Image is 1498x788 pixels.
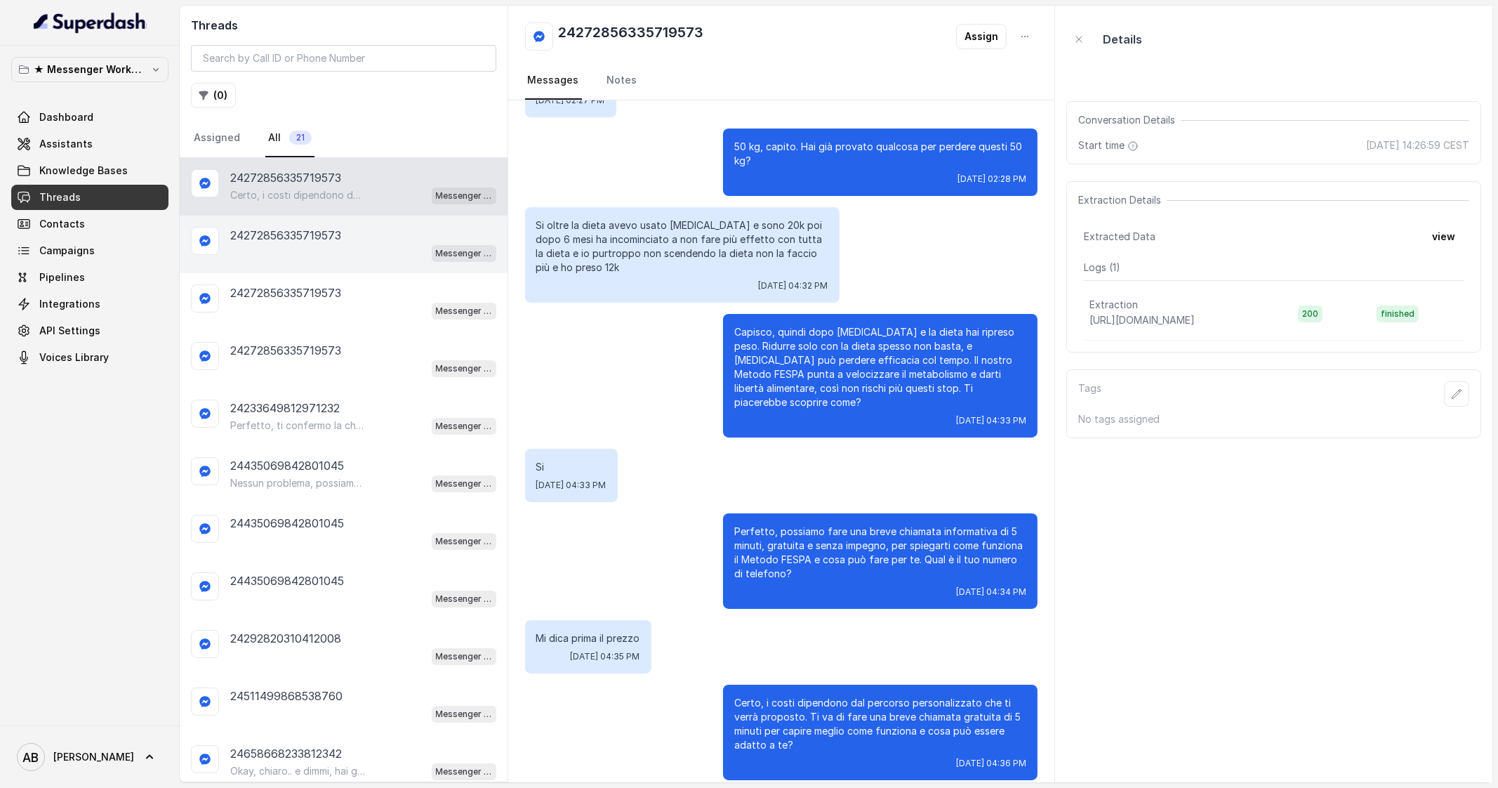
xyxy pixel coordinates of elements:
p: Messenger Metodo FESPA v2 [436,477,492,491]
button: (0) [191,83,236,108]
span: [DATE] 04:33 PM [536,480,607,491]
p: Messenger Metodo FESPA v2 [436,592,492,606]
input: Search by Call ID or Phone Number [191,45,496,72]
span: Voices Library [39,350,109,365]
p: 24435069842801045 [230,572,344,589]
p: Si [536,460,607,474]
p: Details [1103,31,1142,48]
p: Mi dica prima il prezzo [536,631,640,645]
span: Extraction Details [1078,193,1167,207]
span: [URL][DOMAIN_NAME] [1089,314,1195,326]
text: AB [23,750,39,765]
span: Pipelines [39,270,85,284]
a: Dashboard [11,105,168,130]
span: Threads [39,190,81,204]
span: [PERSON_NAME] [53,750,134,764]
nav: Tabs [525,62,1038,100]
span: Extracted Data [1084,230,1155,244]
span: Assistants [39,137,93,151]
span: [DATE] 04:35 PM [571,651,640,662]
button: Assign [956,24,1007,49]
p: 24292820310412008 [230,630,341,647]
p: ★ Messenger Workspace [34,61,146,78]
p: 24435069842801045 [230,457,344,474]
p: Extraction [1089,298,1138,312]
span: [DATE] 02:28 PM [957,173,1026,185]
span: Dashboard [39,110,93,124]
a: Assistants [11,131,168,157]
span: Knowledge Bases [39,164,128,178]
p: Okay, chiaro.. e dimmi, hai già provato qualcosa per perdere questi 10 kg? [230,764,365,778]
p: Certo, i costi dipendono dal percorso personalizzato che ti verrà proposto. Ti va di fare una bre... [734,696,1026,752]
a: API Settings [11,318,168,343]
p: Messenger Metodo FESPA v2 [436,765,492,779]
p: 24272856335719573 [230,284,341,301]
p: 50 kg, capito. Hai già provato qualcosa per perdere questi 50 kg? [734,140,1026,168]
span: [DATE] 02:27 PM [536,95,605,106]
a: Pipelines [11,265,168,290]
a: Knowledge Bases [11,158,168,183]
p: Logs ( 1 ) [1084,261,1464,275]
span: [DATE] 04:34 PM [956,586,1026,598]
p: Tags [1078,381,1101,407]
h2: 24272856335719573 [559,22,704,51]
nav: Tabs [191,119,496,157]
p: Messenger Metodo FESPA v2 [436,362,492,376]
p: Messenger Metodo FESPA v2 [436,707,492,721]
a: [PERSON_NAME] [11,737,168,777]
span: [DATE] 04:36 PM [956,758,1026,769]
p: Perfetto, ti confermo la chiamata per [DATE] alle 10:00! Un nostro segretario ti chiamerà per la ... [230,419,365,433]
p: Messenger Metodo FESPA v2 [436,189,492,203]
button: view [1424,224,1464,249]
p: Nessun problema, possiamo sentirci quando ti è più comodo. 😊 Dimmi pure giorno e orario che prefe... [230,476,365,490]
p: 24233649812971232 [230,400,340,416]
span: 21 [289,131,312,145]
span: Contacts [39,217,85,231]
p: Perfetto, possiamo fare una breve chiamata informativa di 5 minuti, gratuita e senza impegno, per... [734,525,1026,581]
p: No tags assigned [1078,412,1469,426]
span: 200 [1298,306,1323,322]
span: Campaigns [39,244,95,258]
p: 24511499868538760 [230,688,343,704]
span: Start time [1078,138,1141,152]
p: 24435069842801045 [230,515,344,532]
a: All21 [265,119,314,157]
p: 24272856335719573 [230,342,341,359]
a: Messages [525,62,582,100]
p: Messenger Metodo FESPA v2 [436,419,492,433]
p: Messenger Metodo FESPA v2 [436,534,492,549]
span: finished [1377,306,1419,322]
p: 24272856335719573 [230,169,341,186]
span: [DATE] 04:33 PM [956,415,1026,426]
a: Notes [604,62,640,100]
p: 24272856335719573 [230,227,341,244]
p: Messenger Metodo FESPA v2 [436,304,492,318]
a: Assigned [191,119,243,157]
button: ★ Messenger Workspace [11,57,168,82]
p: 24658668233812342 [230,745,342,762]
a: Voices Library [11,345,168,370]
a: Threads [11,185,168,210]
p: Messenger Metodo FESPA v2 [436,650,492,664]
span: API Settings [39,324,100,338]
a: Contacts [11,211,168,237]
p: Capisco, quindi dopo [MEDICAL_DATA] e la dieta hai ripreso peso. Ridurre solo con la dieta spesso... [734,325,1026,409]
p: Si oltre la dieta avevo usato [MEDICAL_DATA] e sono 20k poi dopo 6 mesi ha incominciato a non far... [536,218,828,275]
img: light.svg [34,11,147,34]
span: [DATE] 04:32 PM [759,280,828,291]
span: [DATE] 14:26:59 CEST [1366,138,1469,152]
a: Campaigns [11,238,168,263]
p: Messenger Metodo FESPA v2 [436,247,492,261]
a: Integrations [11,291,168,317]
span: Integrations [39,297,100,311]
p: Certo, i costi dipendono dal percorso personalizzato che ti verrà proposto. Ti va di fare una bre... [230,188,365,202]
span: Conversation Details [1078,113,1181,127]
h2: Threads [191,17,496,34]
